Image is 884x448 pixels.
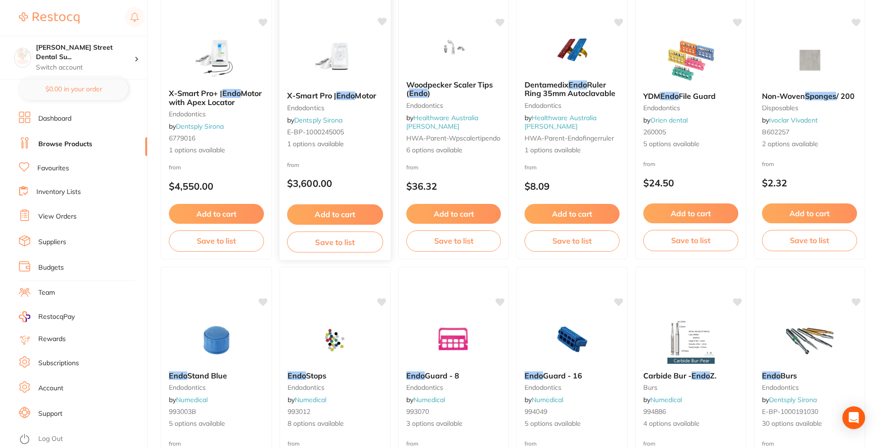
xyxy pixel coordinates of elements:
span: from [643,160,656,167]
em: Endo [169,371,187,380]
span: by [643,395,682,404]
a: Numedical [650,395,682,404]
span: 30 options available [762,419,857,429]
a: Budgets [38,263,64,272]
em: Endo [762,371,780,380]
span: E-BP-1000245005 [287,128,344,136]
b: Endo Burs [762,371,857,380]
em: Endo [288,371,306,380]
span: 5 options available [525,419,620,429]
a: Rewards [38,334,66,344]
span: Carbide Bur - [643,371,691,380]
span: HWA-parent-wpscalertipendo [406,134,500,142]
span: by [406,395,445,404]
span: by [525,395,563,404]
span: B602257 [762,128,789,136]
span: Stops [306,371,326,380]
small: endodontics [169,384,264,391]
em: Endo [406,371,425,380]
a: Ivoclar Vivadent [769,116,818,124]
span: by [169,395,208,404]
span: 4 options available [643,419,738,429]
img: Endo Guard - 16 [542,316,603,364]
b: YDM Endo File Guard [643,92,738,100]
p: $2.32 [762,177,857,188]
span: 993012 [288,407,310,416]
span: Guard - 16 [543,371,582,380]
span: Dentamedix [525,80,569,89]
span: Guard - 8 [425,371,459,380]
small: endodontics [288,384,383,391]
span: Woodpecker Scaler Tips ( [406,80,493,98]
b: Non-Woven Sponges / 200 [762,92,857,100]
a: View Orders [38,212,77,221]
span: from [643,440,656,447]
span: by [406,114,478,131]
button: Add to cart [762,203,857,223]
small: endodontics [762,384,857,391]
img: X-Smart Pro | Endo Motor [304,36,366,84]
img: Restocq Logo [19,12,79,24]
span: 994049 [525,407,547,416]
span: 5 options available [169,419,264,429]
span: Motor with Apex Locator [169,88,262,106]
a: Subscriptions [38,359,79,368]
button: Add to cart [525,204,620,224]
span: 1 options available [525,146,620,155]
a: Log Out [38,434,63,444]
small: endodontics [643,104,738,112]
button: Save to list [287,231,383,253]
small: endodontics [525,384,620,391]
div: Open Intercom Messenger [842,406,865,429]
span: 6 options available [406,146,501,155]
img: Non-Woven Sponges / 200 [779,37,840,84]
small: Endodontics [525,102,620,109]
img: Woodpecker Scaler Tips (Endo) [423,26,484,73]
span: 5 options available [643,140,738,149]
span: 1 options available [169,146,264,155]
button: Save to list [762,230,857,251]
img: YDM Endo File Guard [660,37,722,84]
span: by [288,395,326,404]
small: endodontics [406,384,501,391]
a: Healthware Australia [PERSON_NAME] [406,114,478,131]
b: Endo Guard - 16 [525,371,620,380]
small: endodontics [287,104,383,112]
button: Add to cart [643,203,738,223]
p: $4,550.00 [169,181,264,192]
span: 260005 [643,128,666,136]
span: 1 options available [287,140,383,149]
img: Endo Stops [304,316,366,364]
span: 8 options available [288,419,383,429]
b: Endo Guard - 8 [406,371,501,380]
span: by [762,395,817,404]
img: Dawson Street Dental Surgery [15,48,31,64]
em: Endo [660,91,679,101]
span: from [288,440,300,447]
a: RestocqPay [19,311,75,322]
span: ) [428,88,430,98]
button: Save to list [406,230,501,251]
span: from [762,160,774,167]
a: Inventory Lists [36,187,81,197]
span: HWA-parent-endofingerruler [525,134,614,142]
b: Dentamedix Endo Ruler Ring 35mm Autoclavable [525,80,620,98]
button: Add to cart [169,204,264,224]
b: Endo Stops [288,371,383,380]
em: Sponges [805,91,836,101]
span: YDM [643,91,660,101]
span: from [169,164,181,171]
span: Burs [780,371,797,380]
a: Dentsply Sirona [294,116,342,124]
a: Dashboard [38,114,71,123]
a: Account [38,384,63,393]
button: $0.00 in your order [19,78,128,100]
a: Restocq Logo [19,7,79,29]
b: Woodpecker Scaler Tips (Endo) [406,80,501,98]
span: X-Smart Pro | [287,91,336,100]
span: 993003B [169,407,196,416]
b: Endo Stand Blue [169,371,264,380]
a: Dentsply Sirona [176,122,224,131]
span: by [525,114,596,131]
button: Save to list [643,230,738,251]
